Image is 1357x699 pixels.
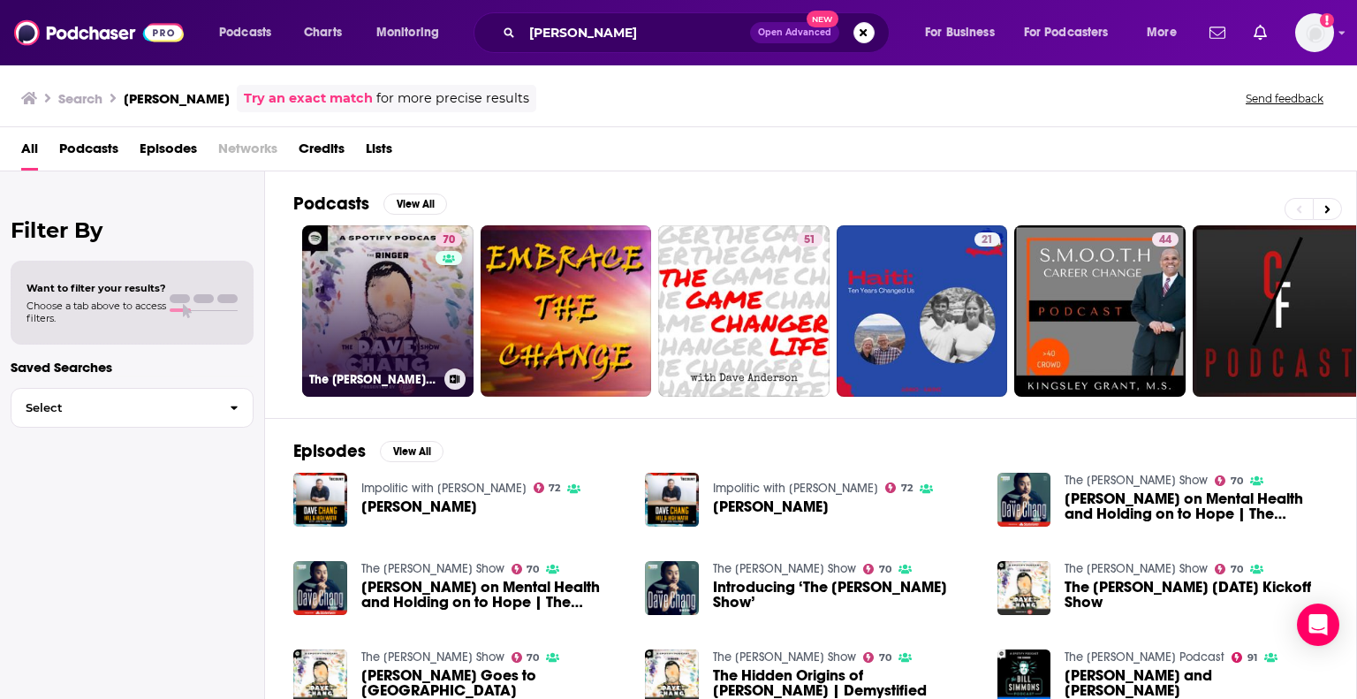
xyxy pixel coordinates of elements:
[11,388,254,428] button: Select
[527,654,539,662] span: 70
[361,668,625,698] span: [PERSON_NAME] Goes to [GEOGRAPHIC_DATA]
[658,225,830,397] a: 51
[361,499,477,514] span: [PERSON_NAME]
[14,16,184,49] img: Podchaser - Follow, Share and Rate Podcasts
[11,217,254,243] h2: Filter By
[364,19,462,47] button: open menu
[1232,652,1257,663] a: 91
[797,232,823,247] a: 51
[21,134,38,171] a: All
[758,28,831,37] span: Open Advanced
[361,580,625,610] span: [PERSON_NAME] on Mental Health and Holding on to Hope | The [PERSON_NAME] Show (Ep. 8)
[1065,668,1328,698] a: Tony Kornheiser and Dave Chang
[713,650,856,665] a: The Dave Chang Show
[490,12,906,53] div: Search podcasts, credits, & more...
[293,561,347,615] a: Dave Chang on Mental Health and Holding on to Hope | The Dave Chang Show (Ep. 8)
[1024,20,1109,45] span: For Podcasters
[1065,668,1328,698] span: [PERSON_NAME] and [PERSON_NAME]
[713,580,976,610] a: Introducing ‘The Dave Chang Show’
[863,564,891,574] a: 70
[713,580,976,610] span: Introducing ‘The [PERSON_NAME] Show’
[713,481,878,496] a: Impolitic with John Heilemann
[512,652,540,663] a: 70
[901,484,913,492] span: 72
[376,20,439,45] span: Monitoring
[58,90,102,107] h3: Search
[534,482,561,493] a: 72
[713,668,976,698] a: The Hidden Origins of Dave Chang | Demystified
[11,359,254,376] p: Saved Searches
[837,225,1008,397] a: 21
[27,300,166,324] span: Choose a tab above to access filters.
[807,11,838,27] span: New
[1215,564,1243,574] a: 70
[1295,13,1334,52] img: User Profile
[218,134,277,171] span: Networks
[1231,566,1243,574] span: 70
[997,561,1051,615] a: The Dave Chang Thanksgiving Kickoff Show
[1295,13,1334,52] span: Logged in as dmessina
[1065,491,1328,521] span: [PERSON_NAME] on Mental Health and Holding on to Hope | The [PERSON_NAME] Show (Ep. 8)
[1065,561,1208,576] a: The Dave Chang Show
[293,193,447,215] a: PodcastsView All
[1065,580,1328,610] a: The Dave Chang Thanksgiving Kickoff Show
[1247,654,1257,662] span: 91
[1152,232,1179,247] a: 44
[309,372,437,387] h3: The [PERSON_NAME] Show
[645,473,699,527] img: Dave Chang
[982,232,993,249] span: 21
[512,564,540,574] a: 70
[219,20,271,45] span: Podcasts
[863,652,891,663] a: 70
[645,561,699,615] img: Introducing ‘The Dave Chang Show’
[27,282,166,294] span: Want to filter your results?
[974,232,1000,247] a: 21
[1065,491,1328,521] a: Dave Chang on Mental Health and Holding on to Hope | The Dave Chang Show (Ep. 8)
[11,402,216,414] span: Select
[913,19,1017,47] button: open menu
[1202,18,1232,48] a: Show notifications dropdown
[713,499,829,514] a: Dave Chang
[443,232,455,249] span: 70
[383,194,447,215] button: View All
[244,88,373,109] a: Try an exact match
[713,668,976,698] span: The Hidden Origins of [PERSON_NAME] | Demystified
[292,19,353,47] a: Charts
[293,473,347,527] img: Dave Chang
[436,232,462,247] a: 70
[361,561,504,576] a: The Dave Chang Show
[361,481,527,496] a: Impolitic with John Heilemann
[885,482,913,493] a: 72
[750,22,839,43] button: Open AdvancedNew
[1320,13,1334,27] svg: Add a profile image
[997,473,1051,527] img: Dave Chang on Mental Health and Holding on to Hope | The Dave Chang Show (Ep. 8)
[207,19,294,47] button: open menu
[302,225,474,397] a: 70The [PERSON_NAME] Show
[804,232,815,249] span: 51
[366,134,392,171] a: Lists
[1065,473,1208,488] a: The Dave Chang Show
[1295,13,1334,52] button: Show profile menu
[713,499,829,514] span: [PERSON_NAME]
[140,134,197,171] a: Episodes
[1065,580,1328,610] span: The [PERSON_NAME] [DATE] Kickoff Show
[1231,477,1243,485] span: 70
[361,580,625,610] a: Dave Chang on Mental Health and Holding on to Hope | The Dave Chang Show (Ep. 8)
[1065,650,1224,665] a: The Bill Simmons Podcast
[293,440,366,462] h2: Episodes
[59,134,118,171] a: Podcasts
[522,19,750,47] input: Search podcasts, credits, & more...
[1147,20,1177,45] span: More
[1014,225,1186,397] a: 44
[293,440,443,462] a: EpisodesView All
[299,134,345,171] a: Credits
